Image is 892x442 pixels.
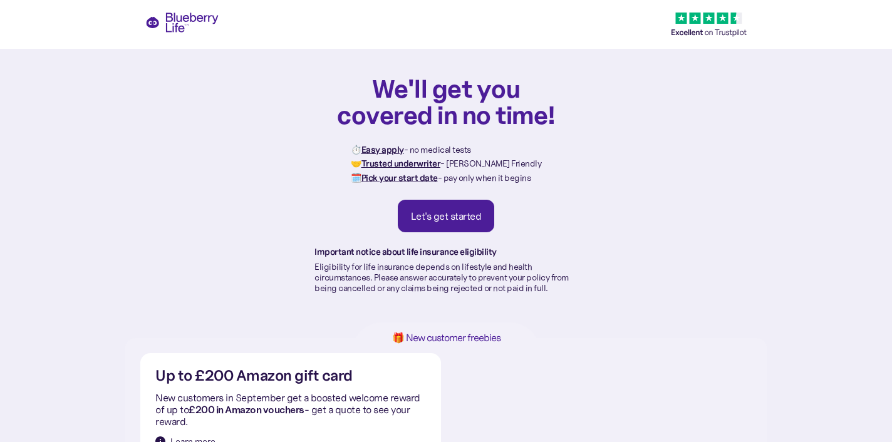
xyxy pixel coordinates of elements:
strong: Important notice about life insurance eligibility [314,246,497,257]
h1: 🎁 New customer freebies [372,332,520,343]
h2: Up to £200 Amazon gift card [155,368,353,384]
p: Eligibility for life insurance depends on lifestyle and health circumstances. Please answer accur... [314,262,578,293]
p: ⏱️ - no medical tests 🤝 - [PERSON_NAME] Friendly 🗓️ - pay only when it begins [351,143,541,185]
a: Let's get started [398,200,495,232]
strong: £200 in Amazon vouchers [189,403,304,416]
strong: Trusted underwriter [361,158,441,169]
strong: Pick your start date [361,172,438,183]
strong: Easy apply [361,144,404,155]
div: Let's get started [411,210,482,222]
h1: We'll get you covered in no time! [336,75,556,128]
p: New customers in September get a boosted welcome reward of up to - get a quote to see your reward. [155,392,426,428]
